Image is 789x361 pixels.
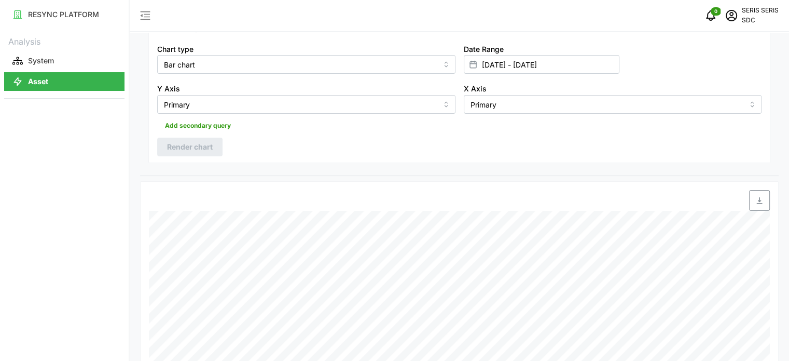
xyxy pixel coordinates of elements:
input: Select date range [464,55,619,74]
p: RESYNC PLATFORM [28,9,99,20]
a: System [4,50,124,71]
label: Chart type [157,44,193,55]
label: Date Range [464,44,504,55]
button: Asset [4,72,124,91]
p: SERIS SERIS [742,6,779,16]
span: Add secondary query [165,118,231,133]
a: Asset [4,71,124,92]
p: System [28,56,54,66]
a: RESYNC PLATFORM [4,4,124,25]
input: Select chart type [157,55,455,74]
input: Select X axis [464,95,762,114]
button: notifications [700,5,721,26]
button: System [4,51,124,70]
label: Y Axis [157,83,180,95]
input: Select Y axis [157,95,455,114]
button: Add secondary query [157,118,239,133]
label: X Axis [464,83,487,95]
button: schedule [721,5,742,26]
button: Render chart [157,138,223,156]
p: SDC [742,16,779,25]
p: Analysis [4,33,124,48]
span: 0 [714,8,717,15]
p: Asset [28,76,48,87]
span: Render chart [167,138,213,156]
button: RESYNC PLATFORM [4,5,124,24]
